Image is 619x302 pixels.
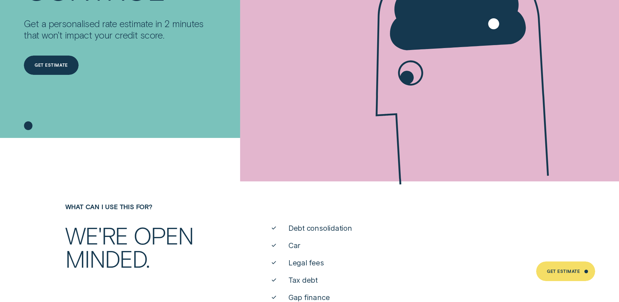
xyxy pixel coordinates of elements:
[62,203,227,210] div: What can I use this for?
[288,276,318,285] span: Tax debt
[24,18,211,41] p: Get a personalised rate estimate in 2 minutes that won't impact your credit score.
[536,261,595,281] a: Get Estimate
[24,56,79,75] a: Get Estimate
[288,241,301,251] span: Car
[288,224,352,233] span: Debt consolidation
[62,224,227,270] div: We're open minded.
[288,258,324,268] span: Legal fees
